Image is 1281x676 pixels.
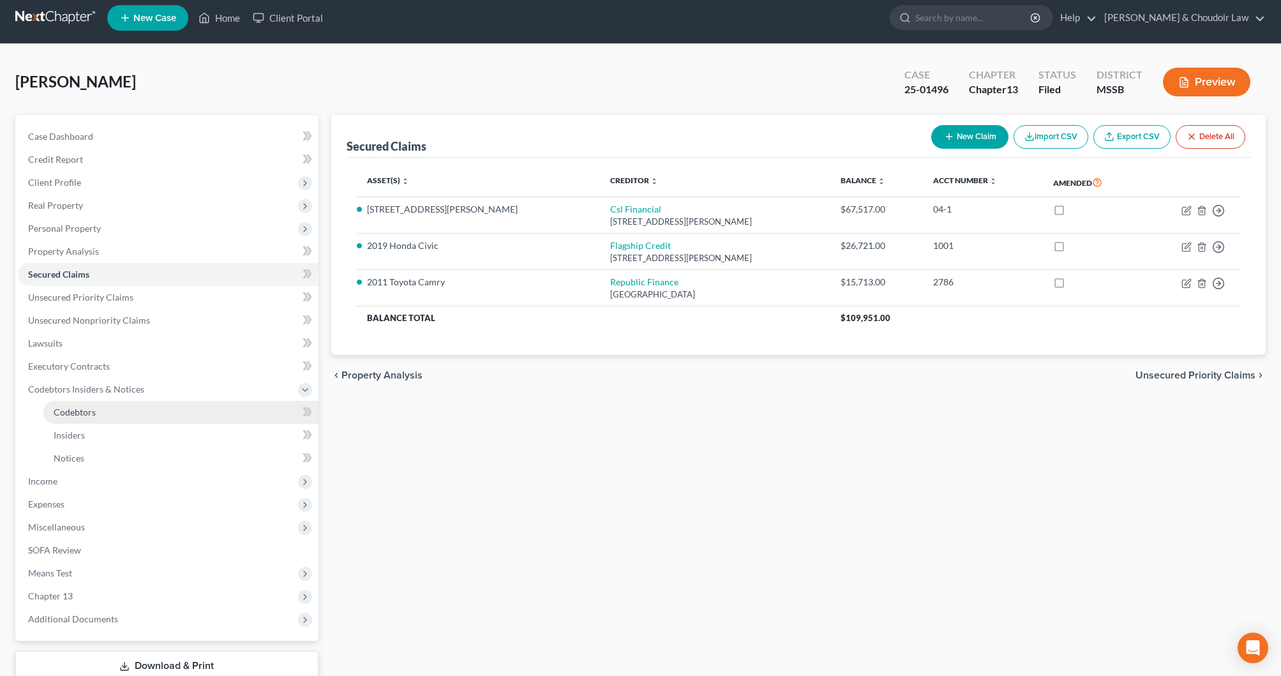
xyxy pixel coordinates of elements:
[28,154,83,165] span: Credit Report
[915,6,1032,29] input: Search by name...
[43,401,318,424] a: Codebtors
[54,430,85,440] span: Insiders
[969,82,1018,97] div: Chapter
[28,361,110,372] span: Executory Contracts
[15,72,136,91] span: [PERSON_NAME]
[610,252,820,264] div: [STREET_ADDRESS][PERSON_NAME]
[28,292,133,303] span: Unsecured Priority Claims
[246,6,329,29] a: Client Portal
[1176,125,1245,149] button: Delete All
[904,68,948,82] div: Case
[610,240,671,251] a: Flagship Credit
[133,13,176,23] span: New Case
[841,276,913,289] div: $15,713.00
[841,239,913,252] div: $26,721.00
[28,200,83,211] span: Real Property
[933,203,1033,216] div: 04-1
[331,370,341,380] i: chevron_left
[1038,82,1076,97] div: Filed
[1135,370,1255,380] span: Unsecured Priority Claims
[1014,125,1088,149] button: Import CSV
[28,545,81,555] span: SOFA Review
[1093,125,1171,149] a: Export CSV
[28,476,57,486] span: Income
[841,313,890,323] span: $109,951.00
[28,246,99,257] span: Property Analysis
[357,306,831,329] th: Balance Total
[1097,68,1142,82] div: District
[18,286,318,309] a: Unsecured Priority Claims
[933,276,1033,289] div: 2786
[28,177,81,188] span: Client Profile
[347,139,426,154] div: Secured Claims
[341,370,423,380] span: Property Analysis
[1043,168,1142,197] th: Amended
[610,204,661,214] a: Csl Financial
[331,370,423,380] button: chevron_left Property Analysis
[1098,6,1265,29] a: [PERSON_NAME] & Choudoir Law
[878,177,885,185] i: unfold_more
[610,216,820,228] div: [STREET_ADDRESS][PERSON_NAME]
[28,315,150,326] span: Unsecured Nonpriority Claims
[28,590,73,601] span: Chapter 13
[1054,6,1097,29] a: Help
[18,240,318,263] a: Property Analysis
[18,539,318,562] a: SOFA Review
[904,82,948,97] div: 25-01496
[28,613,118,624] span: Additional Documents
[841,176,885,185] a: Balance unfold_more
[18,355,318,378] a: Executory Contracts
[1135,370,1266,380] button: Unsecured Priority Claims chevron_right
[610,289,820,301] div: [GEOGRAPHIC_DATA]
[18,309,318,332] a: Unsecured Nonpriority Claims
[1255,370,1266,380] i: chevron_right
[933,176,997,185] a: Acct Number unfold_more
[367,276,590,289] li: 2011 Toyota Camry
[969,68,1018,82] div: Chapter
[54,407,96,417] span: Codebtors
[1007,83,1018,95] span: 13
[610,176,658,185] a: Creditor unfold_more
[43,447,318,470] a: Notices
[192,6,246,29] a: Home
[28,269,89,280] span: Secured Claims
[989,177,997,185] i: unfold_more
[28,522,85,532] span: Miscellaneous
[28,223,101,234] span: Personal Property
[933,239,1033,252] div: 1001
[367,203,590,216] li: [STREET_ADDRESS][PERSON_NAME]
[841,203,913,216] div: $67,517.00
[54,453,84,463] span: Notices
[18,263,318,286] a: Secured Claims
[1097,82,1142,97] div: MSSB
[1238,633,1268,663] div: Open Intercom Messenger
[18,332,318,355] a: Lawsuits
[367,239,590,252] li: 2019 Honda Civic
[28,384,144,394] span: Codebtors Insiders & Notices
[1038,68,1076,82] div: Status
[18,148,318,171] a: Credit Report
[610,276,678,287] a: Republic Finance
[43,424,318,447] a: Insiders
[367,176,409,185] a: Asset(s) unfold_more
[401,177,409,185] i: unfold_more
[18,125,318,148] a: Case Dashboard
[28,338,63,349] span: Lawsuits
[28,499,64,509] span: Expenses
[650,177,658,185] i: unfold_more
[28,567,72,578] span: Means Test
[1163,68,1250,96] button: Preview
[28,131,93,142] span: Case Dashboard
[931,125,1008,149] button: New Claim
